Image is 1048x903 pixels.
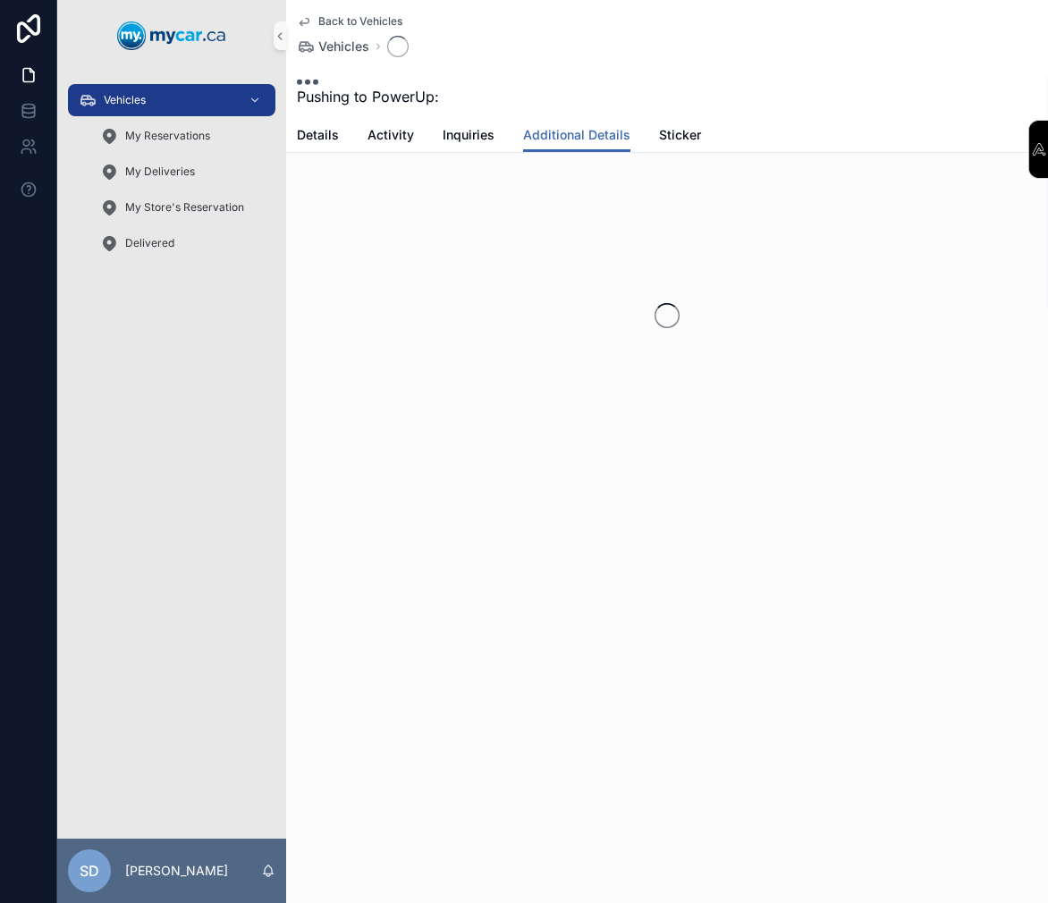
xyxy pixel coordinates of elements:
[125,236,174,250] span: Delivered
[89,156,275,188] a: My Deliveries
[297,14,402,29] a: Back to Vehicles
[443,119,494,155] a: Inquiries
[659,119,701,155] a: Sticker
[318,14,402,29] span: Back to Vehicles
[125,165,195,179] span: My Deliveries
[368,119,414,155] a: Activity
[89,120,275,152] a: My Reservations
[297,126,339,144] span: Details
[125,862,228,880] p: [PERSON_NAME]
[125,200,244,215] span: My Store's Reservation
[297,86,439,107] span: Pushing to PowerUp:
[117,21,226,50] img: App logo
[443,126,494,144] span: Inquiries
[523,126,630,144] span: Additional Details
[523,119,630,153] a: Additional Details
[89,191,275,224] a: My Store's Reservation
[89,227,275,259] a: Delivered
[125,129,210,143] span: My Reservations
[80,860,99,882] span: SD
[318,38,369,55] span: Vehicles
[659,126,701,144] span: Sticker
[297,38,369,55] a: Vehicles
[68,84,275,116] a: Vehicles
[104,93,146,107] span: Vehicles
[368,126,414,144] span: Activity
[57,72,286,283] div: scrollable content
[297,119,339,155] a: Details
